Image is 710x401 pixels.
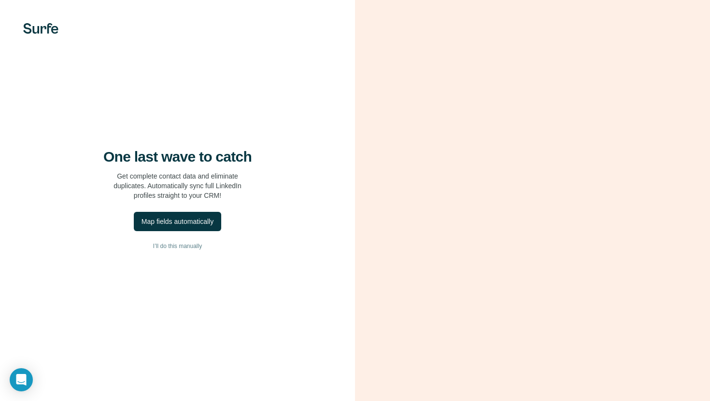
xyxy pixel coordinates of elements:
[142,217,213,226] div: Map fields automatically
[19,239,336,253] button: I’ll do this manually
[153,242,202,250] span: I’ll do this manually
[134,212,221,231] button: Map fields automatically
[114,171,241,200] p: Get complete contact data and eliminate duplicates. Automatically sync full LinkedIn profiles str...
[10,368,33,391] div: Open Intercom Messenger
[103,148,252,166] h4: One last wave to catch
[23,23,58,34] img: Surfe's logo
